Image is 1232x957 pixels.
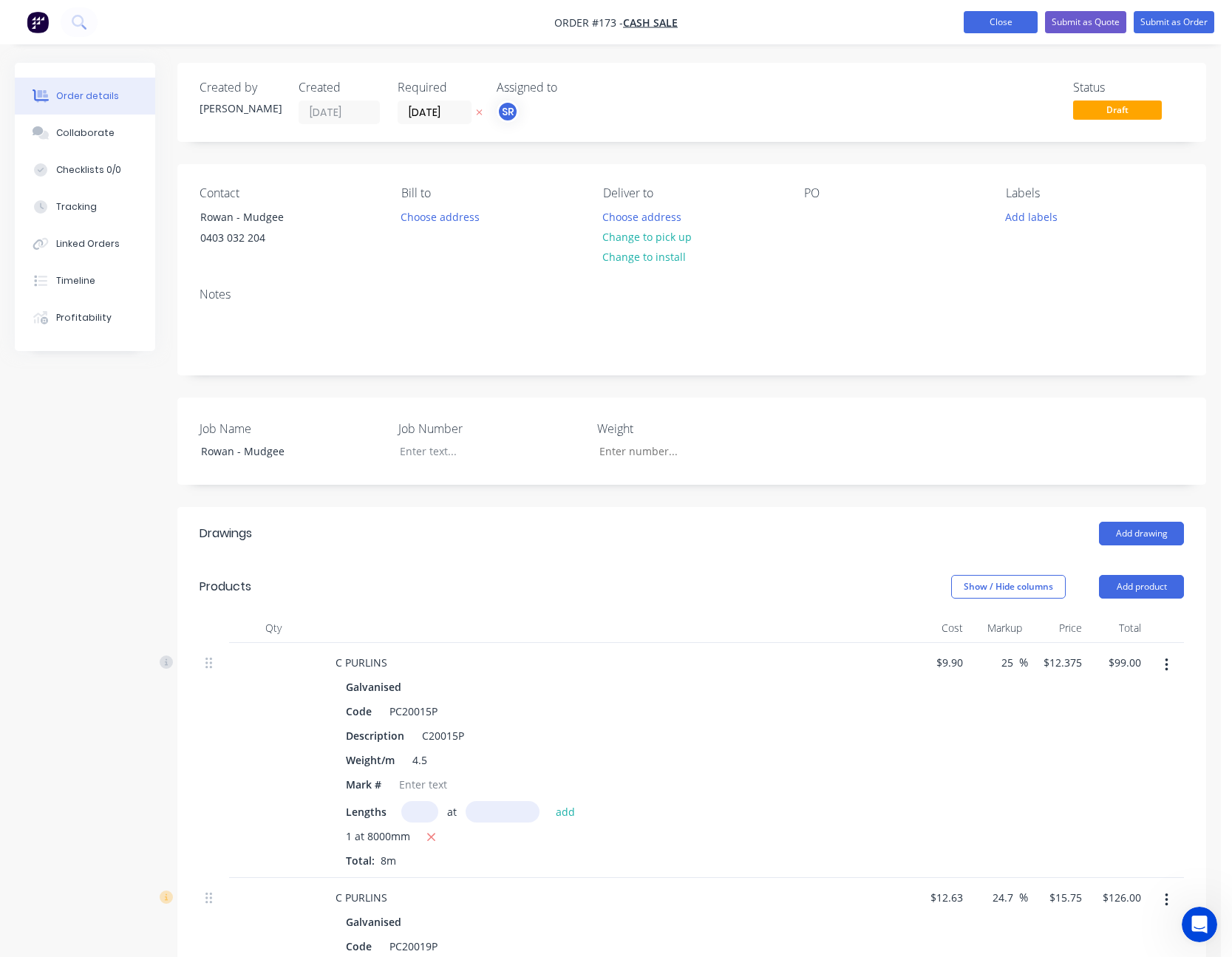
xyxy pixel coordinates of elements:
[998,206,1066,226] button: Add labels
[1028,613,1088,643] div: Price
[447,804,457,820] span: at
[56,89,119,103] div: Order details
[340,936,378,957] div: Code
[229,613,318,643] div: Qty
[384,701,443,722] div: PC20015P
[56,200,97,214] div: Tracking
[299,81,380,95] div: Created
[909,613,969,643] div: Cost
[56,163,121,177] div: Checklists 0/0
[964,11,1038,33] button: Close
[1182,907,1217,942] iframe: Intercom live chat
[594,247,693,267] button: Change to install
[1019,654,1028,671] span: %
[1134,11,1214,33] button: Submit as Order
[15,151,155,188] button: Checklists 0/0
[346,804,387,820] span: Lengths
[346,676,407,698] div: Galvanised
[594,227,699,247] button: Change to pick up
[200,207,323,228] div: Rowan - Mudgee
[497,81,644,95] div: Assigned to
[1099,575,1184,599] button: Add product
[1088,613,1148,643] div: Total
[56,237,120,251] div: Linked Orders
[951,575,1066,599] button: Show / Hide columns
[200,287,1184,302] div: Notes
[969,613,1029,643] div: Markup
[200,420,384,437] label: Job Name
[346,854,375,868] span: Total:
[340,774,387,795] div: Mark #
[15,299,155,336] button: Profitability
[200,228,323,248] div: 0403 032 204
[597,420,782,437] label: Weight
[1073,81,1184,95] div: Status
[15,115,155,151] button: Collaborate
[346,911,407,933] div: Galvanised
[398,420,583,437] label: Job Number
[603,186,781,200] div: Deliver to
[416,725,470,746] div: C20015P
[56,126,115,140] div: Collaborate
[340,725,410,746] div: Description
[1006,186,1184,200] div: Labels
[15,78,155,115] button: Order details
[1073,101,1162,119] span: Draft
[340,701,378,722] div: Code
[375,854,402,868] span: 8m
[393,206,488,226] button: Choose address
[548,801,583,821] button: add
[804,186,982,200] div: PO
[56,311,112,324] div: Profitability
[15,188,155,225] button: Tracking
[1019,889,1028,906] span: %
[200,81,281,95] div: Created by
[401,186,579,200] div: Bill to
[1099,522,1184,545] button: Add drawing
[497,101,519,123] button: SR
[15,225,155,262] button: Linked Orders
[56,274,95,287] div: Timeline
[200,525,252,542] div: Drawings
[15,262,155,299] button: Timeline
[346,828,410,847] span: 1 at 8000mm
[340,749,401,771] div: Weight/m
[200,578,251,596] div: Products
[324,887,399,908] div: C PURLINS
[406,749,433,771] div: 4.5
[554,16,623,30] span: Order #173 -
[200,101,281,116] div: [PERSON_NAME]
[594,206,689,226] button: Choose address
[189,440,374,462] div: Rowan - Mudgee
[324,652,399,673] div: C PURLINS
[623,16,678,30] a: Cash Sale
[27,11,49,33] img: Factory
[1045,11,1126,33] button: Submit as Quote
[587,440,782,463] input: Enter number...
[384,936,443,957] div: PC20019P
[398,81,479,95] div: Required
[188,206,336,253] div: Rowan - Mudgee0403 032 204
[200,186,378,200] div: Contact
